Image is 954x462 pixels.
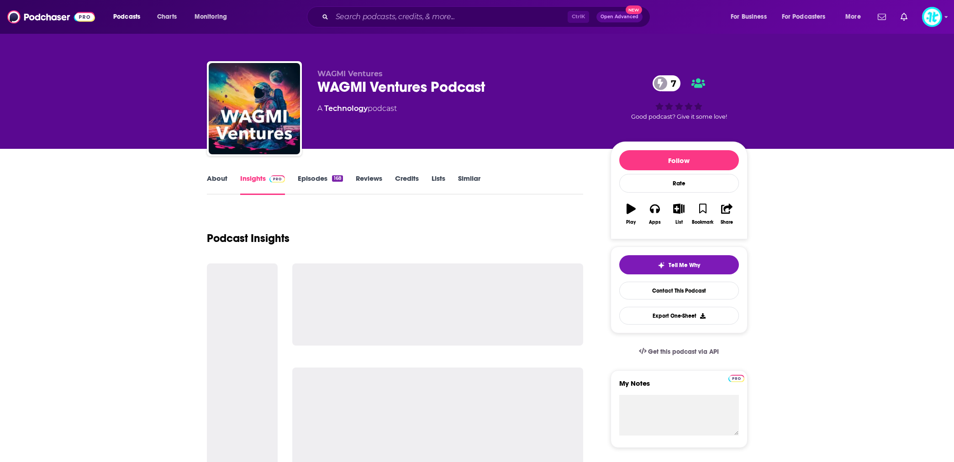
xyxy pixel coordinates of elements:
img: tell me why sparkle [658,262,665,269]
span: Charts [157,10,177,23]
div: A podcast [317,103,397,114]
a: Get this podcast via API [632,341,727,363]
button: open menu [188,10,239,24]
div: 7Good podcast? Give it some love! [611,69,748,126]
span: Good podcast? Give it some love! [631,113,727,120]
span: Get this podcast via API [648,348,719,356]
img: Podchaser Pro [728,375,744,382]
div: Play [626,220,636,225]
a: Lists [432,174,445,195]
button: Open AdvancedNew [596,11,643,22]
input: Search podcasts, credits, & more... [332,10,568,24]
span: Monitoring [195,10,227,23]
h1: Podcast Insights [207,231,290,245]
button: open menu [107,10,152,24]
span: Open Advanced [601,15,638,19]
button: Follow [619,150,739,170]
button: Share [715,198,738,231]
a: 7 [653,75,681,91]
div: Apps [649,220,661,225]
div: Share [721,220,733,225]
a: Reviews [356,174,382,195]
span: For Business [731,10,767,23]
span: Logged in as ImpactTheory [922,7,942,27]
a: Pro website [728,373,744,382]
button: Bookmark [691,198,715,231]
span: 7 [662,75,681,91]
button: tell me why sparkleTell Me Why [619,255,739,274]
span: WAGMI Ventures [317,69,383,78]
img: WAGMI Ventures Podcast [209,63,300,154]
div: Bookmark [692,220,713,225]
button: open menu [839,10,872,24]
label: My Notes [619,379,739,395]
img: Podchaser - Follow, Share and Rate Podcasts [7,8,95,26]
div: Rate [619,174,739,193]
button: Play [619,198,643,231]
a: Technology [324,104,368,113]
a: Charts [151,10,182,24]
a: Show notifications dropdown [897,9,911,25]
button: open menu [776,10,839,24]
a: Credits [395,174,419,195]
a: Contact This Podcast [619,282,739,299]
button: List [667,198,690,231]
div: List [675,220,683,225]
img: Podchaser Pro [269,175,285,183]
span: Ctrl K [568,11,589,23]
a: About [207,174,227,195]
span: More [845,10,861,23]
span: Podcasts [113,10,140,23]
span: New [626,5,642,14]
div: 168 [332,175,343,182]
a: Episodes168 [298,174,343,195]
span: For Podcasters [782,10,826,23]
button: Export One-Sheet [619,307,739,325]
button: Show profile menu [922,7,942,27]
span: Tell Me Why [669,262,700,269]
img: User Profile [922,7,942,27]
a: Similar [458,174,480,195]
a: InsightsPodchaser Pro [240,174,285,195]
div: Search podcasts, credits, & more... [316,6,659,27]
button: Apps [643,198,667,231]
a: Show notifications dropdown [874,9,890,25]
button: open menu [724,10,778,24]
